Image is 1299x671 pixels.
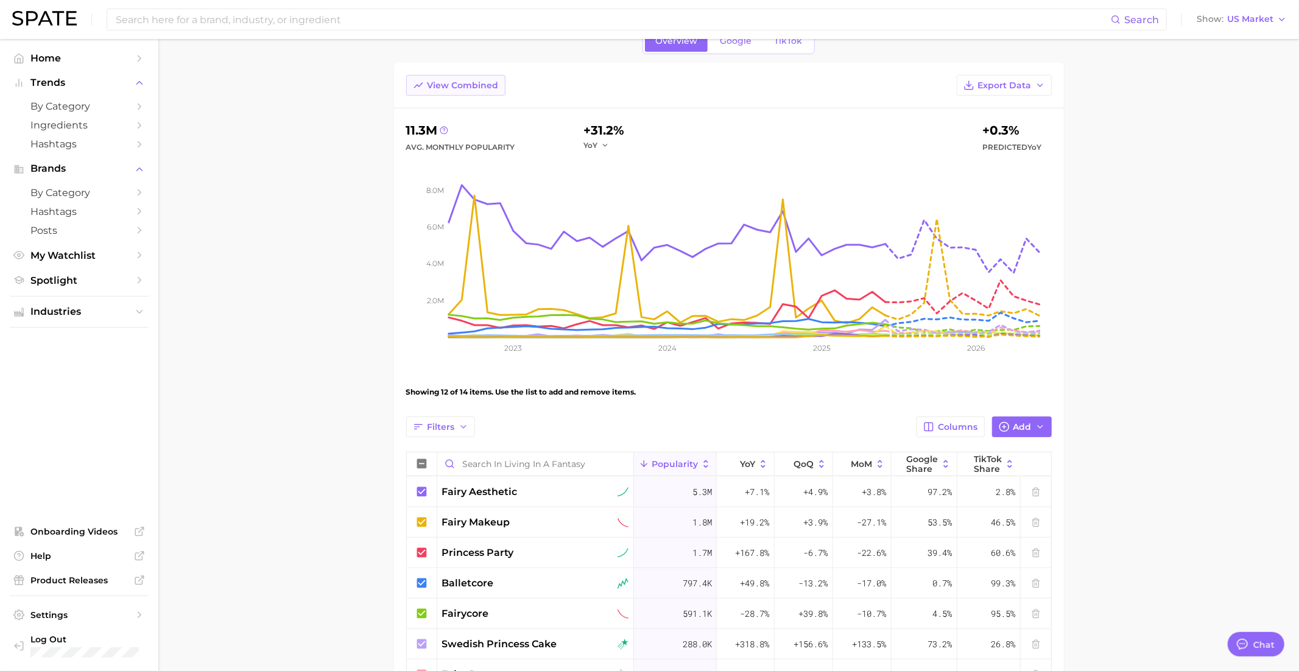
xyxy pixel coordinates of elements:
[906,454,938,474] span: Google Share
[851,459,872,469] span: MoM
[10,49,149,68] a: Home
[683,606,712,621] span: 591.1k
[10,630,149,661] a: Log out. Currently logged in with e-mail mathilde@spate.nyc.
[618,608,628,619] img: sustained decliner
[774,36,802,46] span: TikTok
[10,135,149,153] a: Hashtags
[407,538,1051,568] button: princess partysustained riser1.7m+167.8%-6.7%-22.6%39.4%60.6%
[853,637,887,652] span: +133.5%
[983,121,1042,140] div: +0.3%
[10,74,149,92] button: Trends
[12,11,77,26] img: SPATE
[10,606,149,624] a: Settings
[957,452,1021,476] button: TikTok Share
[862,485,887,499] span: +3.8%
[426,259,444,268] tspan: 4.0m
[804,546,828,560] span: -6.7%
[683,576,712,591] span: 797.4k
[655,36,697,46] span: Overview
[618,547,628,558] img: sustained riser
[892,452,957,476] button: Google Share
[407,507,1051,538] button: fairy makeupsustained decliner1.8m+19.2%+3.9%-27.1%53.5%46.5%
[983,140,1042,155] span: Predicted
[442,576,494,591] span: balletcore
[928,515,952,530] span: 53.5%
[928,546,952,560] span: 39.4%
[10,116,149,135] a: Ingredients
[618,487,628,497] img: sustained riser
[991,515,1016,530] span: 46.5%
[991,546,1016,560] span: 60.6%
[928,485,952,499] span: 97.2%
[1013,422,1032,432] span: Add
[583,121,624,140] div: +31.2%
[717,452,774,476] button: YoY
[857,576,887,591] span: -17.0%
[813,343,831,353] tspan: 2025
[504,343,522,353] tspan: 2023
[428,422,455,432] span: Filters
[938,422,978,432] span: Columns
[1124,14,1159,26] span: Search
[618,578,628,589] img: seasonal riser
[10,221,149,240] a: Posts
[442,546,514,560] span: princess party
[407,599,1051,629] button: fairycoresustained decliner591.1k-28.7%+39.8%-10.7%4.5%95.5%
[618,639,628,650] img: rising star
[426,186,444,195] tspan: 8.0m
[10,183,149,202] a: by Category
[974,454,1002,474] span: TikTok Share
[933,576,952,591] span: 0.7%
[658,343,676,353] tspan: 2024
[10,246,149,265] a: My Watchlist
[30,187,128,198] span: by Category
[30,306,128,317] span: Industries
[683,637,712,652] span: 288.0k
[933,606,952,621] span: 4.5%
[720,36,752,46] span: Google
[709,30,762,52] a: Google
[618,517,628,528] img: sustained decliner
[741,606,770,621] span: -28.7%
[799,576,828,591] span: -13.2%
[30,526,128,537] span: Onboarding Videos
[427,222,444,231] tspan: 6.0m
[10,97,149,116] a: by Category
[1197,16,1223,23] span: Show
[10,303,149,321] button: Industries
[741,576,770,591] span: +49.8%
[406,75,505,96] button: View Combined
[804,485,828,499] span: +4.9%
[30,250,128,261] span: My Watchlist
[30,206,128,217] span: Hashtags
[406,140,515,155] div: Avg. Monthly Popularity
[407,568,1051,599] button: balletcoreseasonal riser797.4k+49.8%-13.2%-17.0%0.7%99.3%
[833,452,892,476] button: MoM
[1227,16,1273,23] span: US Market
[30,163,128,174] span: Brands
[10,160,149,178] button: Brands
[30,100,128,112] span: by Category
[30,77,128,88] span: Trends
[30,275,128,286] span: Spotlight
[437,452,634,476] input: Search in Living in a Fantasy
[30,225,128,236] span: Posts
[857,546,887,560] span: -22.6%
[736,637,770,652] span: +318.8%
[692,546,712,560] span: 1.7m
[645,30,708,52] a: Overview
[583,140,597,150] span: YoY
[992,416,1052,437] button: Add
[857,606,887,621] span: -10.7%
[991,637,1016,652] span: 26.8%
[736,546,770,560] span: +167.8%
[30,52,128,64] span: Home
[857,515,887,530] span: -27.1%
[407,477,1051,507] button: fairy aestheticsustained riser5.3m+7.1%+4.9%+3.8%97.2%2.8%
[583,140,610,150] button: YoY
[442,637,557,652] span: swedish princess cake
[991,576,1016,591] span: 99.3%
[991,606,1016,621] span: 95.5%
[428,80,499,91] span: View Combined
[30,119,128,131] span: Ingredients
